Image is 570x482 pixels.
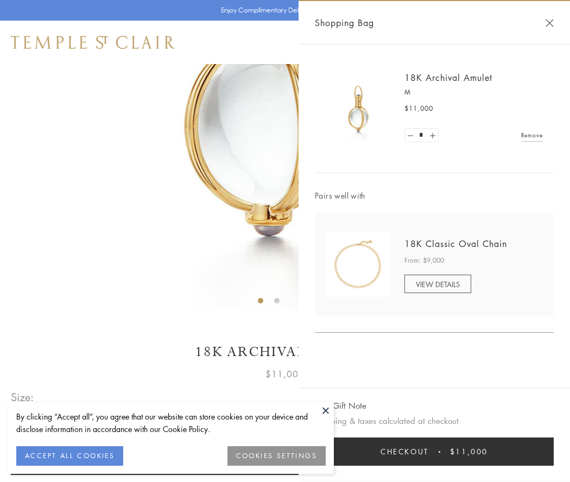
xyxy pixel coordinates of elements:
[404,238,507,250] a: 18K Classic Oval Chain
[315,16,374,30] span: Shopping Bag
[315,414,554,428] p: Shipping & taxes calculated at checkout
[450,446,488,458] span: $11,000
[404,87,543,98] p: M
[11,388,35,406] span: Size:
[521,129,543,141] a: Remove
[381,446,429,458] span: Checkout
[404,275,471,293] a: VIEW DETAILS
[11,343,559,361] h1: 18K Archival Amulet
[546,19,554,27] button: Close Shopping Bag
[315,437,554,466] button: Checkout $11,000
[227,446,326,466] button: COOKIES SETTINGS
[16,446,123,466] button: ACCEPT ALL COOKIES
[326,232,391,297] img: N88865-OV18
[221,5,344,16] p: Enjoy Complimentary Delivery & Returns
[16,410,326,435] div: By clicking “Accept all”, you agree that our website can store cookies on your device and disclos...
[315,189,554,202] span: Pairs well with
[265,367,305,381] span: $11,000
[404,255,444,266] span: From: $9,000
[315,399,366,413] button: Add Gift Note
[427,129,438,142] a: Set quantity to 2
[326,76,391,141] img: 18K Archival Amulet
[405,129,416,142] a: Set quantity to 0
[416,279,460,289] span: VIEW DETAILS
[404,103,433,114] span: $11,000
[11,36,175,49] img: Temple St. Clair
[404,72,492,84] a: 18K Archival Amulet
